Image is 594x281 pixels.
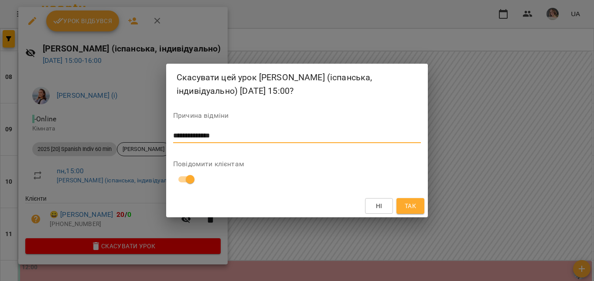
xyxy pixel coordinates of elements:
[173,161,421,168] label: Повідомити клієнтам
[396,198,424,214] button: Так
[173,112,421,119] label: Причина відміни
[376,201,382,211] span: Ні
[405,201,416,211] span: Так
[365,198,393,214] button: Ні
[177,71,417,98] h2: Скасувати цей урок [PERSON_NAME] (іспанська, індивідуально) [DATE] 15:00?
